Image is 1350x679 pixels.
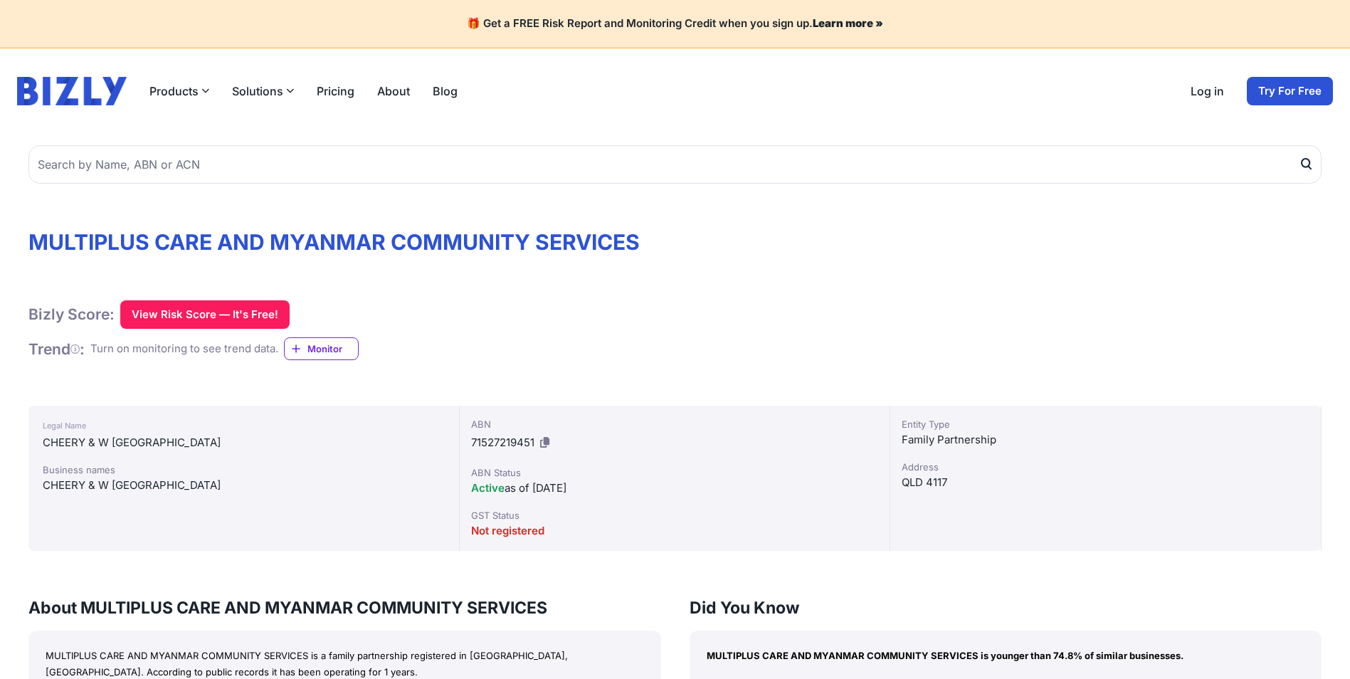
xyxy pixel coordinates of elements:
[149,83,209,100] button: Products
[471,480,879,497] div: as of [DATE]
[43,417,445,434] div: Legal Name
[307,342,358,356] span: Monitor
[28,339,85,359] h1: Trend :
[902,417,1309,431] div: Entity Type
[813,16,883,30] a: Learn more »
[471,436,534,449] span: 71527219451
[17,17,1333,31] h4: 🎁 Get a FREE Risk Report and Monitoring Credit when you sign up.
[471,465,879,480] div: ABN Status
[43,434,445,451] div: CHEERY & W [GEOGRAPHIC_DATA]
[1191,83,1224,100] a: Log in
[232,83,294,100] button: Solutions
[1247,77,1333,105] a: Try For Free
[28,305,115,324] h1: Bizly Score:
[433,83,458,100] a: Blog
[471,524,544,537] span: Not registered
[28,229,1322,255] h1: MULTIPLUS CARE AND MYANMAR COMMUNITY SERVICES
[902,460,1309,474] div: Address
[471,508,879,522] div: GST Status
[471,417,879,431] div: ABN
[690,596,1322,619] h3: Did You Know
[707,648,1305,664] p: MULTIPLUS CARE AND MYANMAR COMMUNITY SERVICES is younger than 74.8% of similar businesses.
[28,145,1322,184] input: Search by Name, ABN or ACN
[471,481,505,495] span: Active
[43,463,445,477] div: Business names
[317,83,354,100] a: Pricing
[377,83,410,100] a: About
[43,477,445,494] div: CHEERY & W [GEOGRAPHIC_DATA]
[90,341,278,357] div: Turn on monitoring to see trend data.
[120,300,290,329] button: View Risk Score — It's Free!
[902,431,1309,448] div: Family Partnership
[284,337,359,360] a: Monitor
[902,474,1309,491] div: QLD 4117
[28,596,661,619] h3: About MULTIPLUS CARE AND MYANMAR COMMUNITY SERVICES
